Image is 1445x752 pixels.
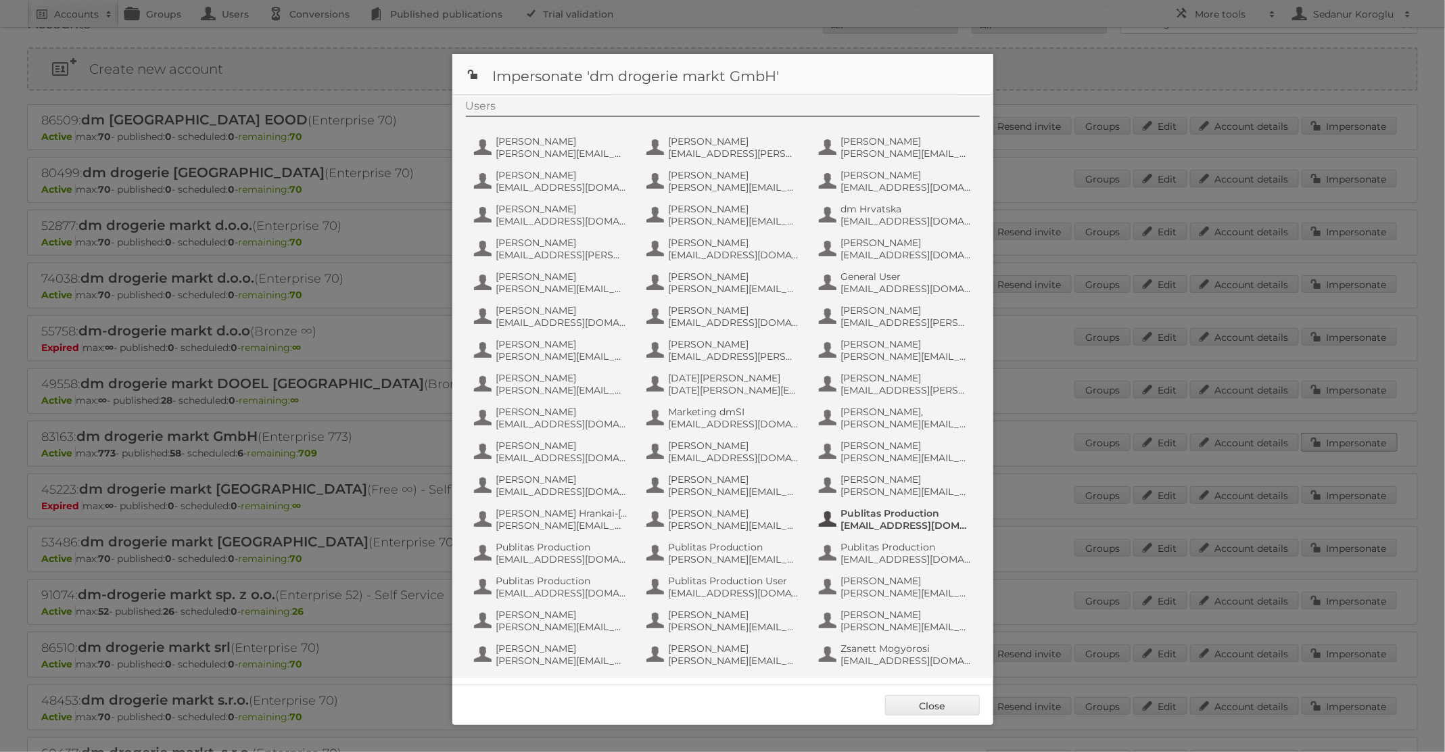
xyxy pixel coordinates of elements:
[645,641,804,668] button: [PERSON_NAME] [PERSON_NAME][EMAIL_ADDRESS][PERSON_NAME][DOMAIN_NAME]
[496,135,627,147] span: [PERSON_NAME]
[496,169,627,181] span: [PERSON_NAME]
[841,169,972,181] span: [PERSON_NAME]
[496,519,627,532] span: [PERSON_NAME][EMAIL_ADDRESS][DOMAIN_NAME]
[669,642,800,655] span: [PERSON_NAME]
[645,337,804,364] button: [PERSON_NAME] [EMAIL_ADDRESS][PERSON_NAME][DOMAIN_NAME]
[645,371,804,398] button: [DATE][PERSON_NAME] [DATE][PERSON_NAME][EMAIL_ADDRESS][DOMAIN_NAME]
[496,304,627,316] span: [PERSON_NAME]
[669,440,800,452] span: [PERSON_NAME]
[841,440,972,452] span: [PERSON_NAME]
[841,283,972,295] span: [EMAIL_ADDRESS][DOMAIN_NAME]
[645,540,804,567] button: Publitas Production [PERSON_NAME][EMAIL_ADDRESS][DOMAIN_NAME]
[818,540,976,567] button: Publitas Production [EMAIL_ADDRESS][DOMAIN_NAME]
[669,473,800,486] span: [PERSON_NAME]
[841,249,972,261] span: [EMAIL_ADDRESS][DOMAIN_NAME]
[818,303,976,330] button: [PERSON_NAME] [EMAIL_ADDRESS][PERSON_NAME][DOMAIN_NAME]
[496,384,627,396] span: [PERSON_NAME][EMAIL_ADDRESS][DOMAIN_NAME]
[669,147,800,160] span: [EMAIL_ADDRESS][PERSON_NAME][DOMAIN_NAME]
[841,418,972,430] span: [PERSON_NAME][EMAIL_ADDRESS][DOMAIN_NAME]
[818,168,976,195] button: [PERSON_NAME] [EMAIL_ADDRESS][DOMAIN_NAME]
[841,135,972,147] span: [PERSON_NAME]
[645,168,804,195] button: [PERSON_NAME] [PERSON_NAME][EMAIL_ADDRESS][PERSON_NAME][DOMAIN_NAME]
[473,573,632,601] button: Publitas Production [EMAIL_ADDRESS][DOMAIN_NAME]
[818,337,976,364] button: [PERSON_NAME] [PERSON_NAME][EMAIL_ADDRESS][PERSON_NAME][DOMAIN_NAME]
[473,202,632,229] button: [PERSON_NAME] [EMAIL_ADDRESS][DOMAIN_NAME]
[669,338,800,350] span: [PERSON_NAME]
[496,642,627,655] span: [PERSON_NAME]
[669,372,800,384] span: [DATE][PERSON_NAME]
[496,655,627,667] span: [PERSON_NAME][EMAIL_ADDRESS][DOMAIN_NAME]
[645,202,804,229] button: [PERSON_NAME] [PERSON_NAME][EMAIL_ADDRESS][DOMAIN_NAME]
[496,575,627,587] span: Publitas Production
[841,338,972,350] span: [PERSON_NAME]
[841,621,972,633] span: [PERSON_NAME][EMAIL_ADDRESS][DOMAIN_NAME]
[496,237,627,249] span: [PERSON_NAME]
[818,235,976,262] button: [PERSON_NAME] [EMAIL_ADDRESS][DOMAIN_NAME]
[452,54,993,95] h1: Impersonate 'dm drogerie markt GmbH'
[645,607,804,634] button: [PERSON_NAME] [PERSON_NAME][EMAIL_ADDRESS][DOMAIN_NAME]
[473,134,632,161] button: [PERSON_NAME] [PERSON_NAME][EMAIL_ADDRESS][DOMAIN_NAME]
[818,607,976,634] button: [PERSON_NAME] [PERSON_NAME][EMAIL_ADDRESS][DOMAIN_NAME]
[885,695,980,715] a: Close
[473,303,632,330] button: [PERSON_NAME] [EMAIL_ADDRESS][DOMAIN_NAME]
[669,271,800,283] span: [PERSON_NAME]
[496,271,627,283] span: [PERSON_NAME]
[473,540,632,567] button: Publitas Production [EMAIL_ADDRESS][DOMAIN_NAME]
[669,384,800,396] span: [DATE][PERSON_NAME][EMAIL_ADDRESS][DOMAIN_NAME]
[645,573,804,601] button: Publitas Production User [EMAIL_ADDRESS][DOMAIN_NAME]
[496,452,627,464] span: [EMAIL_ADDRESS][DOMAIN_NAME]
[669,283,800,295] span: [PERSON_NAME][EMAIL_ADDRESS][DOMAIN_NAME]
[645,269,804,296] button: [PERSON_NAME] [PERSON_NAME][EMAIL_ADDRESS][DOMAIN_NAME]
[841,147,972,160] span: [PERSON_NAME][EMAIL_ADDRESS][PERSON_NAME][DOMAIN_NAME]
[841,486,972,498] span: [PERSON_NAME][EMAIL_ADDRESS][PERSON_NAME][DOMAIN_NAME]
[496,283,627,295] span: [PERSON_NAME][EMAIL_ADDRESS][DOMAIN_NAME]
[841,181,972,193] span: [EMAIL_ADDRESS][DOMAIN_NAME]
[818,404,976,431] button: [PERSON_NAME], [PERSON_NAME][EMAIL_ADDRESS][DOMAIN_NAME]
[841,507,972,519] span: Publitas Production
[473,506,632,533] button: [PERSON_NAME] Hrankai-[PERSON_NAME] [PERSON_NAME][EMAIL_ADDRESS][DOMAIN_NAME]
[496,541,627,553] span: Publitas Production
[669,135,800,147] span: [PERSON_NAME]
[669,452,800,464] span: [EMAIL_ADDRESS][DOMAIN_NAME]
[841,655,972,667] span: [EMAIL_ADDRESS][DOMAIN_NAME]
[496,473,627,486] span: [PERSON_NAME]
[841,215,972,227] span: [EMAIL_ADDRESS][DOMAIN_NAME]
[669,169,800,181] span: [PERSON_NAME]
[473,337,632,364] button: [PERSON_NAME] [PERSON_NAME][EMAIL_ADDRESS][DOMAIN_NAME]
[669,621,800,633] span: [PERSON_NAME][EMAIL_ADDRESS][DOMAIN_NAME]
[669,541,800,553] span: Publitas Production
[841,587,972,599] span: [PERSON_NAME][EMAIL_ADDRESS][DOMAIN_NAME]
[473,641,632,668] button: [PERSON_NAME] [PERSON_NAME][EMAIL_ADDRESS][DOMAIN_NAME]
[473,607,632,634] button: [PERSON_NAME] [PERSON_NAME][EMAIL_ADDRESS][PERSON_NAME][DOMAIN_NAME]
[496,249,627,261] span: [EMAIL_ADDRESS][PERSON_NAME][DOMAIN_NAME]
[841,304,972,316] span: [PERSON_NAME]
[669,575,800,587] span: Publitas Production User
[841,203,972,215] span: dm Hrvatska
[669,519,800,532] span: [PERSON_NAME][EMAIL_ADDRESS][DOMAIN_NAME]
[841,316,972,329] span: [EMAIL_ADDRESS][PERSON_NAME][DOMAIN_NAME]
[645,506,804,533] button: [PERSON_NAME] [PERSON_NAME][EMAIL_ADDRESS][DOMAIN_NAME]
[669,655,800,667] span: [PERSON_NAME][EMAIL_ADDRESS][PERSON_NAME][DOMAIN_NAME]
[841,452,972,464] span: [PERSON_NAME][EMAIL_ADDRESS][PERSON_NAME][DOMAIN_NAME]
[496,406,627,418] span: [PERSON_NAME]
[841,541,972,553] span: Publitas Production
[841,473,972,486] span: [PERSON_NAME]
[496,609,627,621] span: [PERSON_NAME]
[496,587,627,599] span: [EMAIL_ADDRESS][DOMAIN_NAME]
[496,418,627,430] span: [EMAIL_ADDRESS][DOMAIN_NAME]
[496,316,627,329] span: [EMAIL_ADDRESS][DOMAIN_NAME]
[818,641,976,668] button: Zsanett Mogyorosi [EMAIL_ADDRESS][DOMAIN_NAME]
[841,271,972,283] span: General User
[818,269,976,296] button: General User [EMAIL_ADDRESS][DOMAIN_NAME]
[669,304,800,316] span: [PERSON_NAME]
[645,303,804,330] button: [PERSON_NAME] [EMAIL_ADDRESS][DOMAIN_NAME]
[496,350,627,362] span: [PERSON_NAME][EMAIL_ADDRESS][DOMAIN_NAME]
[669,237,800,249] span: [PERSON_NAME]
[496,147,627,160] span: [PERSON_NAME][EMAIL_ADDRESS][DOMAIN_NAME]
[496,203,627,215] span: [PERSON_NAME]
[473,168,632,195] button: [PERSON_NAME] [EMAIL_ADDRESS][DOMAIN_NAME]
[496,507,627,519] span: [PERSON_NAME] Hrankai-[PERSON_NAME]
[669,587,800,599] span: [EMAIL_ADDRESS][DOMAIN_NAME]
[669,418,800,430] span: [EMAIL_ADDRESS][DOMAIN_NAME]
[669,215,800,227] span: [PERSON_NAME][EMAIL_ADDRESS][DOMAIN_NAME]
